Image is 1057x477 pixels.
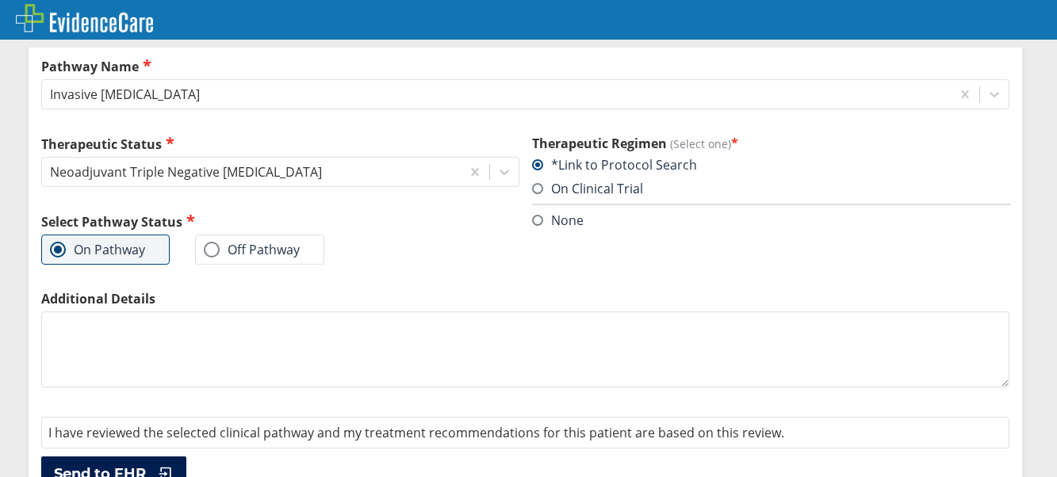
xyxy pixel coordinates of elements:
[532,135,1010,152] h3: Therapeutic Regimen
[204,242,300,258] label: Off Pathway
[48,424,784,441] span: I have reviewed the selected clinical pathway and my treatment recommendations for this patient a...
[532,212,584,229] label: None
[16,4,153,32] img: EvidenceCare
[41,135,519,153] label: Therapeutic Status
[532,156,697,174] label: *Link to Protocol Search
[532,180,643,197] label: On Clinical Trial
[50,242,145,258] label: On Pathway
[41,212,519,231] h2: Select Pathway Status
[41,57,1009,75] label: Pathway Name
[50,163,322,181] div: Neoadjuvant Triple Negative [MEDICAL_DATA]
[41,290,1009,307] label: Additional Details
[670,136,731,151] span: (Select one)
[50,86,200,103] div: Invasive [MEDICAL_DATA]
